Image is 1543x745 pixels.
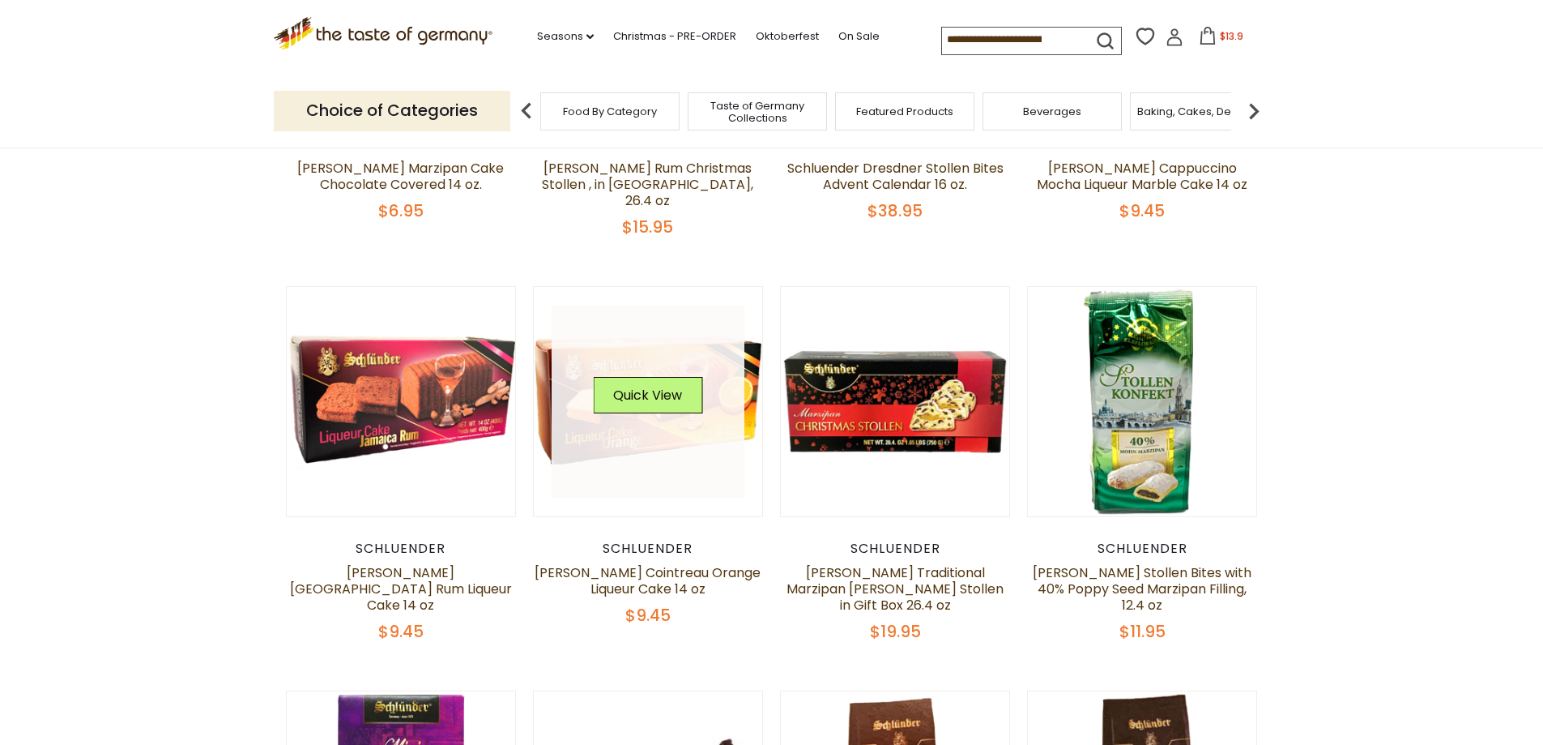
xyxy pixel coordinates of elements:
[1033,563,1251,614] a: [PERSON_NAME] Stollen Bites with 40% Poppy Seed Marzipan Filling, 12.4 oz
[274,91,510,131] p: Choice of Categories
[1037,159,1247,194] a: [PERSON_NAME] Cappuccino Mocha Liqueur Marble Cake 14 oz
[693,100,822,124] a: Taste of Germany Collections
[1119,620,1166,643] span: $11.95
[1220,29,1243,43] span: $13.9
[510,95,543,127] img: previous arrow
[1238,95,1270,127] img: next arrow
[537,28,594,45] a: Seasons
[535,563,761,598] a: [PERSON_NAME] Cointreau Orange Liqueur Cake 14 oz
[870,620,921,643] span: $19.95
[622,216,673,238] span: $15.95
[1028,287,1257,516] img: Schluender
[563,105,657,118] a: Food By Category
[378,620,424,643] span: $9.45
[1119,199,1165,222] span: $9.45
[286,541,517,557] div: Schluender
[534,287,763,516] img: Schluender
[838,28,880,45] a: On Sale
[1137,105,1263,118] a: Baking, Cakes, Desserts
[781,287,1010,516] img: Schluender
[533,541,764,557] div: Schluender
[756,28,819,45] a: Oktoberfest
[787,159,1004,194] a: Schluender Dresdner Stollen Bites Advent Calendar 16 oz.
[867,199,923,222] span: $38.95
[542,159,753,210] a: [PERSON_NAME] Rum Christmas Stollen , in [GEOGRAPHIC_DATA], 26.4 oz
[786,563,1004,614] a: [PERSON_NAME] Traditional Marzipan [PERSON_NAME] Stollen in Gift Box 26.4 oz
[533,136,764,152] div: Schluender
[593,377,702,413] button: Quick View
[286,136,517,152] div: Schluender
[780,541,1011,557] div: Schluender
[378,199,424,222] span: $6.95
[1023,105,1081,118] a: Beverages
[1187,27,1255,51] button: $13.9
[297,159,504,194] a: [PERSON_NAME] Marzipan Cake Chocolate Covered 14 oz.
[290,563,512,614] a: [PERSON_NAME] [GEOGRAPHIC_DATA] Rum Liqueur Cake 14 oz
[287,287,516,516] img: Schluender
[856,105,953,118] a: Featured Products
[625,604,671,627] span: $9.45
[1027,136,1258,152] div: Schluender
[780,136,1011,152] div: Schluender
[1027,541,1258,557] div: Schluender
[613,28,736,45] a: Christmas - PRE-ORDER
